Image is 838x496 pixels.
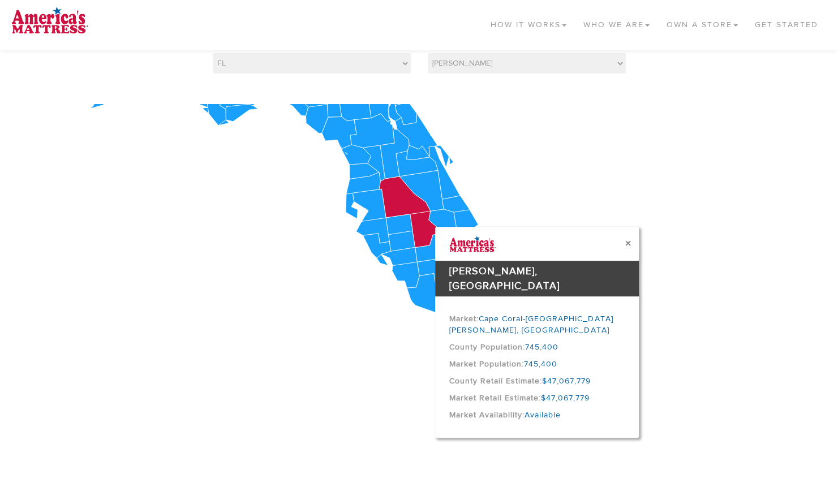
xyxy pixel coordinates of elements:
button: × [625,238,630,249]
b: Market Retail Estimate: [449,393,541,403]
span: [PERSON_NAME], [GEOGRAPHIC_DATA] [449,265,560,292]
b: Market Availability: [449,410,525,420]
a: Get Started [746,6,827,39]
span: Cape Coral-[GEOGRAPHIC_DATA][PERSON_NAME], [GEOGRAPHIC_DATA] [449,314,613,335]
span: $ [542,376,547,386]
a: How It Works [482,6,575,39]
span: 47,067,779 [546,393,590,403]
span: 745,400 [524,359,557,369]
a: Who We Are [575,6,658,39]
a: Own a Store [658,6,746,39]
span: Available [525,410,561,420]
img: logo [11,6,88,34]
b: County Retail Estimate: [449,376,542,386]
span: 47,067,779 [547,376,591,386]
img: logo [435,235,496,252]
b: Market: [449,314,479,324]
span: 745,400 [525,342,558,352]
span: $ [541,393,546,403]
b: Market Population: [449,359,524,369]
b: County Population: [449,342,525,352]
